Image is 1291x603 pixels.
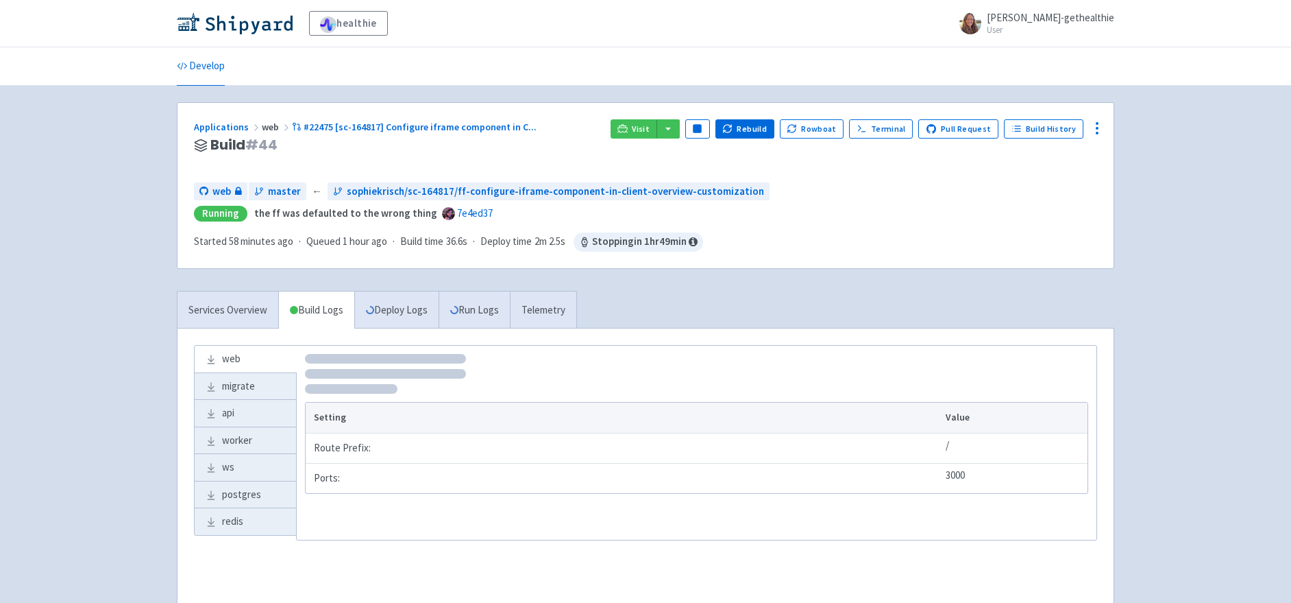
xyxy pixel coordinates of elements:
a: migrate [195,373,296,400]
div: Running [194,206,247,222]
span: 36.6s [446,234,467,250]
span: Visit [632,123,650,134]
th: Value [942,403,1087,433]
span: Stopping in 1 hr 49 min [574,233,703,252]
a: worker [195,427,296,454]
a: Deploy Logs [354,292,439,329]
a: healthie [309,11,388,36]
span: Queued [306,235,387,248]
span: web [212,184,231,200]
a: Telemetry [510,292,576,329]
small: User [987,25,1114,34]
span: #22475 [sc-164817] Configure iframe component in C ... [304,121,537,133]
a: Pull Request [918,119,998,139]
span: Deploy time [480,234,532,250]
button: Pause [685,119,710,139]
span: Started [194,235,293,248]
span: sophiekrisch/sc-164817/ff-configure-iframe-component-in-client-overview-customization [347,184,764,200]
a: Develop [177,47,225,86]
img: Shipyard logo [177,12,293,34]
a: Build History [1004,119,1083,139]
a: Services Overview [177,292,278,329]
a: Run Logs [439,292,510,329]
a: master [249,182,306,201]
span: [PERSON_NAME]-gethealthie [987,11,1114,24]
span: ← [312,184,322,200]
td: Route Prefix: [306,433,942,463]
time: 58 minutes ago [229,235,293,248]
span: web [262,121,292,133]
strong: the ff was defaulted to the wrong thing [254,206,437,220]
span: Build [210,137,278,153]
span: 2m 2.5s [534,234,565,250]
a: 7e4ed37 [457,206,493,220]
a: [PERSON_NAME]-gethealthie User [951,12,1114,34]
td: / [942,433,1087,463]
a: Build Logs [279,292,354,329]
a: web [194,182,247,201]
td: Ports: [306,463,942,493]
a: Applications [194,121,262,133]
time: 1 hour ago [343,235,387,248]
a: api [195,400,296,427]
a: Terminal [849,119,913,139]
a: postgres [195,482,296,508]
span: master [268,184,301,200]
a: web [195,346,296,373]
th: Setting [306,403,942,433]
a: Visit [611,119,657,139]
a: ws [195,454,296,481]
td: 3000 [942,463,1087,493]
a: sophiekrisch/sc-164817/ff-configure-iframe-component-in-client-overview-customization [328,182,770,201]
span: Build time [400,234,443,250]
button: Rebuild [715,119,774,139]
a: redis [195,508,296,535]
span: # 44 [245,135,278,154]
div: · · · [194,233,703,252]
a: #22475 [sc-164817] Configure iframe component in C... [292,121,539,133]
button: Rowboat [780,119,844,139]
